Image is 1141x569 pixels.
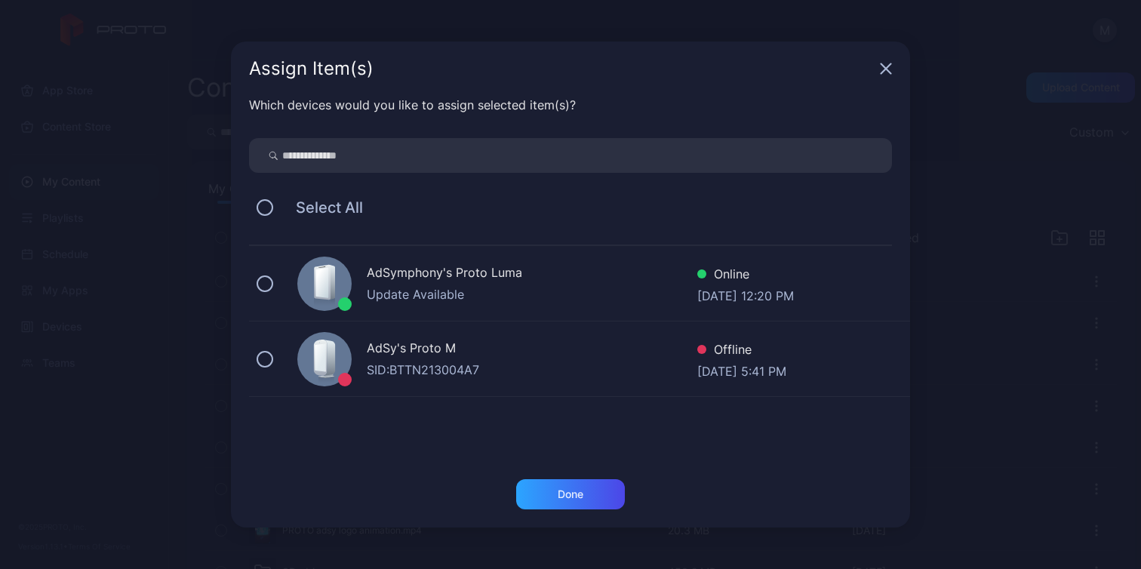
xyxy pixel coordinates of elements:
[697,362,786,377] div: [DATE] 5:41 PM
[697,265,794,287] div: Online
[367,339,697,361] div: AdSy's Proto M
[281,198,363,217] span: Select All
[249,60,874,78] div: Assign Item(s)
[516,479,625,509] button: Done
[697,340,786,362] div: Offline
[697,287,794,302] div: [DATE] 12:20 PM
[367,263,697,285] div: AdSymphony's Proto Luma
[558,488,583,500] div: Done
[367,285,697,303] div: Update Available
[367,361,697,379] div: SID: BTTN213004A7
[249,96,892,114] div: Which devices would you like to assign selected item(s)?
